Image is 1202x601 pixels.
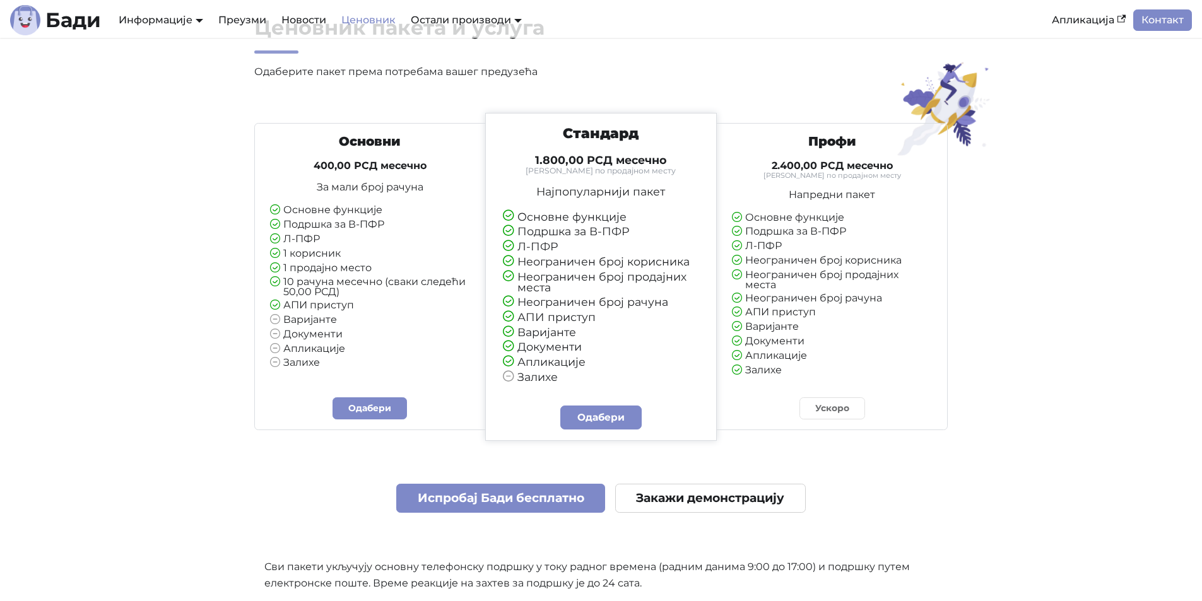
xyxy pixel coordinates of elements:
li: АПИ приступ [732,307,932,318]
a: ЛогоБади [10,5,101,35]
li: Основне функције [732,213,932,224]
li: Варијанте [503,327,700,339]
p: Најпопуларнији пакет [503,186,700,197]
li: Залихе [732,365,932,376]
li: Неограничен број продајних места [503,271,700,293]
li: Неограничен број корисника [732,255,932,267]
li: Апликације [732,351,932,362]
li: Основне функције [270,205,470,216]
li: 10 рачуна месечно (сваки следећи 50,00 РСД) [270,277,470,297]
img: Ценовник пакета и услуга [890,61,999,156]
h4: 400,00 РСД месечно [270,160,470,172]
li: Подршка за В-ПФР [732,226,932,238]
li: Документи [732,336,932,347]
b: Бади [45,10,101,30]
h3: Основни [270,134,470,149]
li: Апликације [503,356,700,368]
li: Апликације [270,344,470,355]
p: Напредни пакет [732,190,932,200]
h4: 2.400,00 РСД месечно [732,160,932,172]
li: Неограничен број продајних места [732,270,932,290]
li: Варијанте [732,322,932,333]
li: Документи [270,329,470,341]
li: Подршка за В-ПФР [270,219,470,231]
a: Контакт [1133,9,1192,31]
h3: Стандард [503,125,700,143]
li: Залихе [270,358,470,369]
a: Информације [119,14,203,26]
p: Сви пакети укључују основну телефонску подршку у току радног времена (радним данима 9:00 до 17:00... [264,559,938,592]
li: Варијанте [270,315,470,326]
a: Ценовник [334,9,403,31]
a: Одабери [333,397,407,419]
h3: Профи [732,134,932,149]
li: Основне функције [503,211,700,223]
li: Л-ПФР [503,241,700,253]
li: Л-ПФР [732,241,932,252]
h4: 1.800,00 РСД месечно [503,153,700,167]
li: Неограничен број корисника [503,256,700,268]
li: 1 продајно место [270,263,470,274]
li: Неограничен број рачуна [732,293,932,305]
small: [PERSON_NAME] по продајном месту [732,172,932,179]
li: Документи [503,341,700,353]
a: Испробај Бади бесплатно [396,484,605,513]
a: Преузми [211,9,274,31]
li: Неограничен број рачуна [503,296,700,308]
a: Апликација [1044,9,1133,31]
li: Залихе [503,371,700,383]
p: Одаберите пакет према потребама вашег предузећа [254,64,720,80]
li: АПИ приступ [503,312,700,324]
a: Закажи демонстрацију [615,484,806,513]
li: АПИ приступ [270,300,470,312]
p: За мали број рачуна [270,182,470,192]
li: Л-ПФР [270,234,470,245]
a: Одабери [560,406,642,429]
img: Лого [10,5,40,35]
a: Новости [274,9,334,31]
small: [PERSON_NAME] по продајном месту [503,167,700,175]
a: Остали производи [411,14,522,26]
li: 1 корисник [270,248,470,260]
li: Подршка за В-ПФР [503,226,700,238]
